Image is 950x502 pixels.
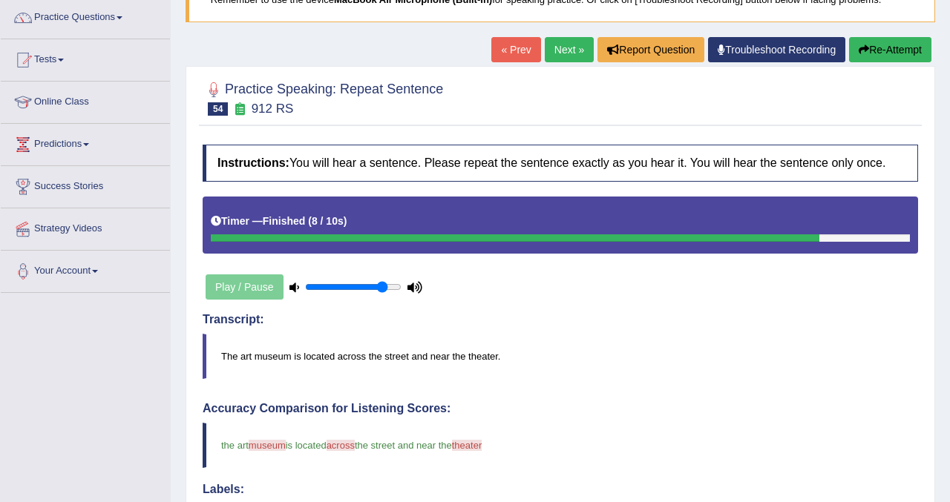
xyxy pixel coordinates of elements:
[203,145,918,182] h4: You will hear a sentence. Please repeat the sentence exactly as you hear it. You will hear the se...
[263,215,306,227] b: Finished
[221,440,249,451] span: the art
[344,215,347,227] b: )
[355,440,452,451] span: the street and near the
[491,37,540,62] a: « Prev
[308,215,312,227] b: (
[1,124,170,161] a: Predictions
[1,251,170,288] a: Your Account
[286,440,327,451] span: is located
[203,483,918,496] h4: Labels:
[327,440,355,451] span: across
[597,37,704,62] button: Report Question
[249,440,286,451] span: museum
[203,334,918,379] blockquote: The art museum is located across the street and near the theater.
[1,82,170,119] a: Online Class
[217,156,289,169] b: Instructions:
[849,37,931,62] button: Re-Attempt
[232,102,247,116] small: Exam occurring question
[1,166,170,203] a: Success Stories
[211,216,347,227] h5: Timer —
[452,440,482,451] span: theater
[252,102,294,116] small: 912 RS
[708,37,845,62] a: Troubleshoot Recording
[1,39,170,76] a: Tests
[312,215,344,227] b: 8 / 10s
[203,79,443,116] h2: Practice Speaking: Repeat Sentence
[203,402,918,415] h4: Accuracy Comparison for Listening Scores:
[203,313,918,326] h4: Transcript:
[208,102,228,116] span: 54
[1,208,170,245] a: Strategy Videos
[545,37,594,62] a: Next »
